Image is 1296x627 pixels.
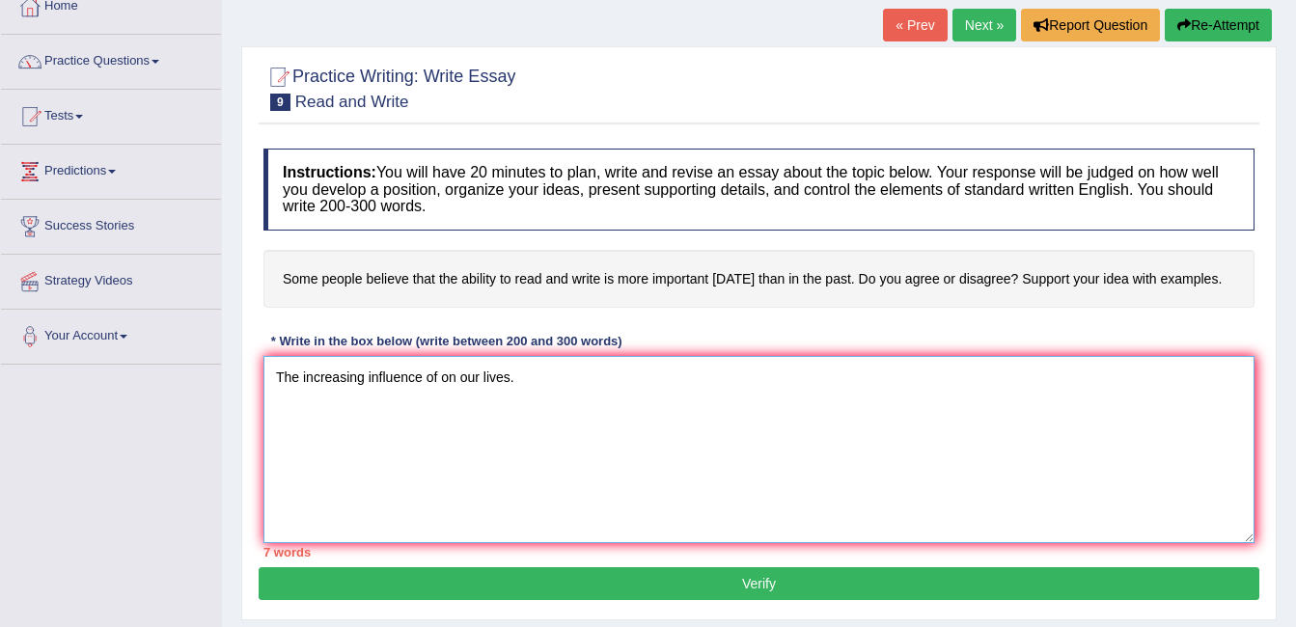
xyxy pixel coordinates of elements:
[1,200,221,248] a: Success Stories
[259,567,1259,600] button: Verify
[1021,9,1160,41] button: Report Question
[283,164,376,180] b: Instructions:
[883,9,947,41] a: « Prev
[263,63,515,111] h2: Practice Writing: Write Essay
[1165,9,1272,41] button: Re-Attempt
[952,9,1016,41] a: Next »
[1,90,221,138] a: Tests
[263,543,1255,561] div: 7 words
[1,35,221,83] a: Practice Questions
[263,332,629,350] div: * Write in the box below (write between 200 and 300 words)
[263,149,1255,231] h4: You will have 20 minutes to plan, write and revise an essay about the topic below. Your response ...
[263,250,1255,309] h4: Some people believe that the ability to read and write is more important [DATE] than in the past....
[295,93,409,111] small: Read and Write
[1,310,221,358] a: Your Account
[1,145,221,193] a: Predictions
[1,255,221,303] a: Strategy Videos
[270,94,290,111] span: 9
